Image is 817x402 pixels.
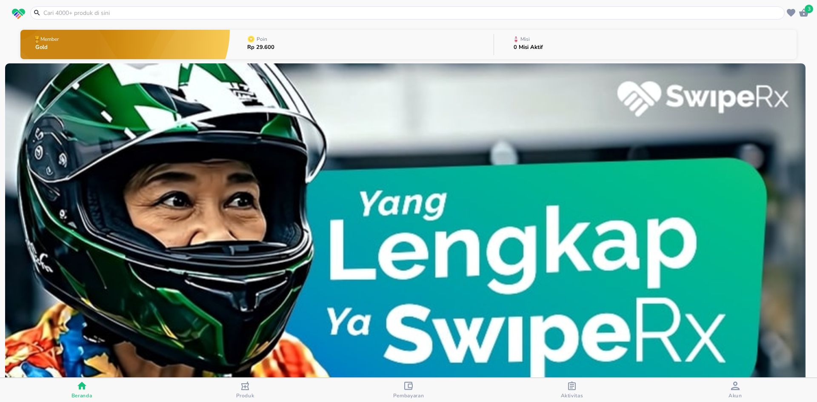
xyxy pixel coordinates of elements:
[43,9,783,17] input: Cari 4000+ produk di sini
[35,45,60,50] p: Gold
[797,6,810,19] button: 3
[805,5,813,13] span: 3
[230,28,494,61] button: PoinRp 29.600
[520,37,530,42] p: Misi
[728,392,742,399] span: Akun
[20,28,230,61] button: MemberGold
[494,28,797,61] button: Misi0 Misi Aktif
[257,37,267,42] p: Poin
[71,392,92,399] span: Beranda
[247,45,274,50] p: Rp 29.600
[561,392,583,399] span: Aktivitas
[514,45,543,50] p: 0 Misi Aktif
[327,378,490,402] button: Pembayaran
[12,9,25,20] img: logo_swiperx_s.bd005f3b.svg
[490,378,654,402] button: Aktivitas
[163,378,327,402] button: Produk
[393,392,424,399] span: Pembayaran
[654,378,817,402] button: Akun
[40,37,59,42] p: Member
[236,392,254,399] span: Produk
